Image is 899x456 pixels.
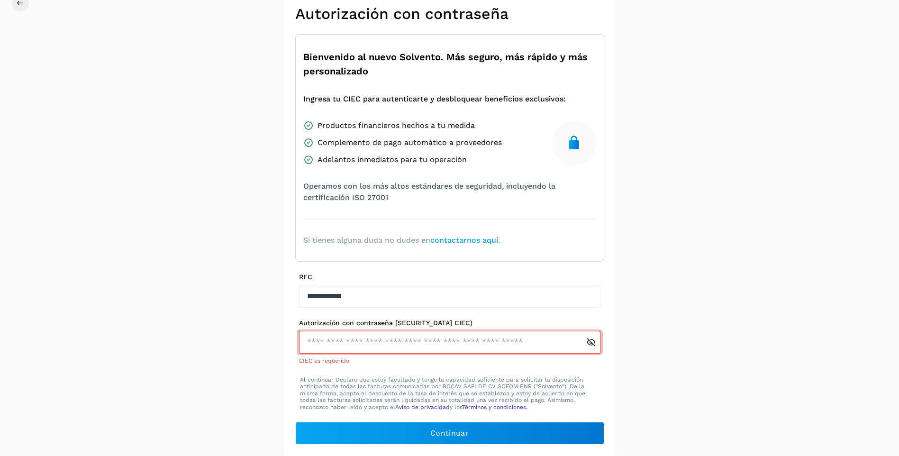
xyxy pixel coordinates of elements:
[303,50,596,78] span: Bienvenido al nuevo Solvento. Más seguro, más rápido y más personalizado
[303,181,596,203] span: Operamos con los más altos estándares de seguridad, incluyendo la certificación ISO 27001
[299,273,600,281] label: RFC
[395,404,450,410] a: Aviso de privacidad
[295,5,604,23] h2: Autorización con contraseña
[566,135,581,150] img: secure
[430,428,469,438] span: Continuar
[462,404,527,410] a: Términos y condiciones.
[300,376,599,410] p: Al continuar Declaro que estoy facultado y tengo la capacidad suficiente para solicitar la dispos...
[318,137,502,148] span: Complemento de pago automático a proveedores
[303,235,500,246] span: Si tienes alguna duda no dudes en
[318,120,475,131] span: Productos financieros hechos a tu medida
[318,154,467,165] span: Adelantos inmediatos para tu operación
[299,357,349,364] span: CIEC es requerido
[430,236,500,245] a: contactarnos aquí.
[299,319,600,327] label: Autorización con contraseña [SECURITY_DATA] CIEC)
[295,422,604,445] button: Continuar
[303,93,566,105] span: Ingresa tu CIEC para autenticarte y desbloquear beneficios exclusivos:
